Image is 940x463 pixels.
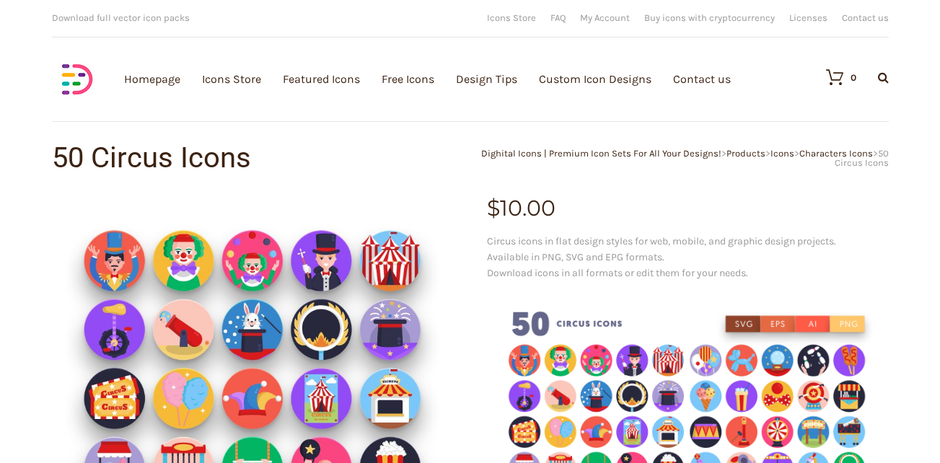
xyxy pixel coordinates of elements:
[812,69,856,86] a: 0
[52,144,470,172] h1: 50 Circus Icons
[550,13,566,22] a: FAQ
[644,13,775,22] a: Buy icons with cryptocurrency
[52,12,190,23] span: Download full vector icon packs
[835,148,889,168] span: 50 Circus Icons
[470,149,889,167] div: > > > >
[851,73,856,82] div: 0
[487,13,536,22] a: Icons Store
[726,148,765,159] a: Products
[770,148,794,159] a: Icons
[799,148,873,159] a: Characters Icons
[580,13,630,22] a: My Account
[481,148,721,159] a: Dighital Icons | Premium Icon Sets For All Your Designs!
[842,13,889,22] a: Contact us
[487,195,500,221] span: $
[487,195,555,221] bdi: 10.00
[789,13,827,22] a: Licenses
